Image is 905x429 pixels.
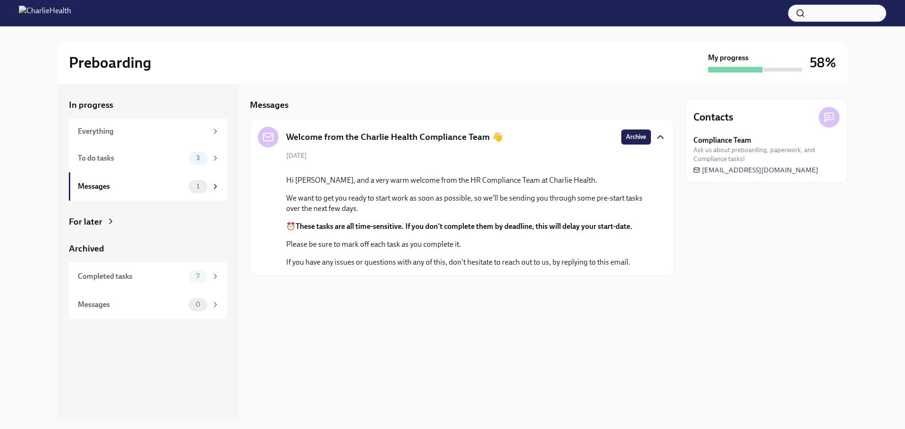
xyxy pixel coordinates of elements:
[626,132,646,142] span: Archive
[19,6,71,21] img: CharlieHealth
[78,181,185,192] div: Messages
[286,193,651,214] p: We want to get you ready to start work as soon as possible, so we'll be sending you through some ...
[69,216,227,228] a: For later
[69,262,227,291] a: Completed tasks7
[78,299,185,310] div: Messages
[286,221,651,232] p: ⏰
[286,175,651,186] p: Hi [PERSON_NAME], and a very warm welcome from the HR Compliance Team at Charlie Health.
[708,53,749,63] strong: My progress
[190,273,205,280] span: 7
[693,146,839,163] span: Ask us about preboarding, paperwork, and Compliance tasks!
[810,54,836,71] h3: 58%
[78,271,185,282] div: Completed tasks
[286,239,651,250] p: Please be sure to mark off each task as you complete it.
[286,151,307,160] span: [DATE]
[69,144,227,172] a: To do tasks3
[190,154,206,162] span: 3
[69,216,102,228] div: For later
[190,301,206,308] span: 0
[693,110,733,124] h4: Contacts
[78,126,207,137] div: Everything
[69,119,227,144] a: Everything
[250,99,288,111] h5: Messages
[621,130,651,145] button: Archive
[69,172,227,201] a: Messages1
[69,243,227,255] a: Archived
[191,183,205,190] span: 1
[296,222,633,231] strong: These tasks are all time-sensitive. If you don't complete them by deadline, this will delay your ...
[693,165,818,175] a: [EMAIL_ADDRESS][DOMAIN_NAME]
[693,135,751,146] strong: Compliance Team
[69,291,227,319] a: Messages0
[286,257,651,267] p: If you have any issues or questions with any of this, don't hesitate to reach out to us, by reply...
[69,99,227,111] a: In progress
[286,131,503,143] h5: Welcome from the Charlie Health Compliance Team 👋
[78,153,185,163] div: To do tasks
[69,53,151,72] h2: Preboarding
